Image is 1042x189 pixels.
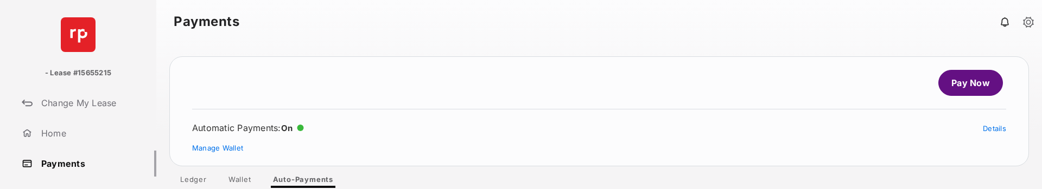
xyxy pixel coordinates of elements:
strong: Payments [174,15,239,28]
a: Wallet [220,175,260,188]
a: Change My Lease [17,90,156,116]
a: Details [983,124,1006,133]
div: Automatic Payments : [192,122,304,133]
a: Manage Wallet [192,144,243,152]
p: - Lease #15655215 [45,68,111,79]
a: Home [17,120,156,146]
span: On [281,123,293,133]
a: Auto-Payments [264,175,342,188]
a: Ledger [171,175,215,188]
a: Payments [17,151,156,177]
img: svg+xml;base64,PHN2ZyB4bWxucz0iaHR0cDovL3d3dy53My5vcmcvMjAwMC9zdmciIHdpZHRoPSI2NCIgaGVpZ2h0PSI2NC... [61,17,96,52]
